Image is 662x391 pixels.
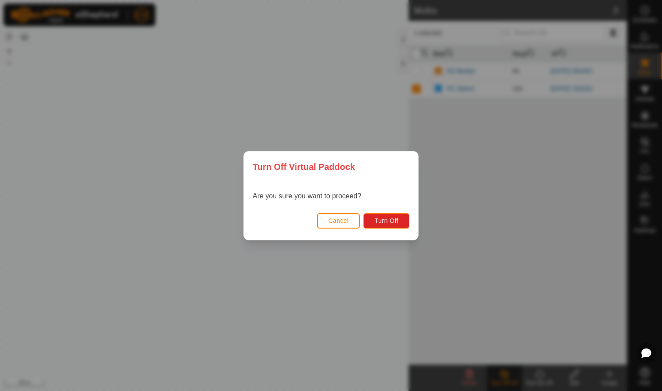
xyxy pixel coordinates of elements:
[374,217,398,224] span: Turn Off
[253,160,355,173] span: Turn Off Virtual Paddock
[363,213,409,228] button: Turn Off
[253,191,361,201] p: Are you sure you want to proceed?
[328,217,349,224] span: Cancel
[317,213,360,228] button: Cancel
